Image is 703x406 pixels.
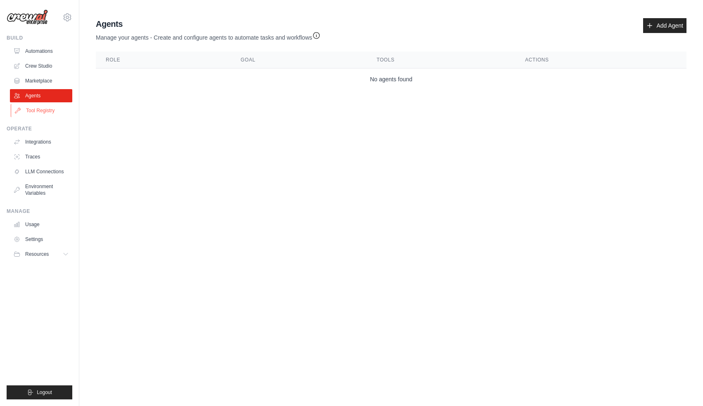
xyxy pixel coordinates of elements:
[96,52,231,68] th: Role
[7,35,72,41] div: Build
[367,52,515,68] th: Tools
[10,45,72,58] a: Automations
[10,135,72,149] a: Integrations
[7,125,72,132] div: Operate
[10,180,72,200] a: Environment Variables
[10,218,72,231] a: Usage
[10,59,72,73] a: Crew Studio
[10,233,72,246] a: Settings
[37,389,52,396] span: Logout
[7,9,48,25] img: Logo
[7,208,72,215] div: Manage
[96,18,321,30] h2: Agents
[25,251,49,257] span: Resources
[515,52,686,68] th: Actions
[10,89,72,102] a: Agents
[10,150,72,163] a: Traces
[643,18,686,33] a: Add Agent
[7,385,72,399] button: Logout
[231,52,367,68] th: Goal
[96,68,686,90] td: No agents found
[10,248,72,261] button: Resources
[10,165,72,178] a: LLM Connections
[96,30,321,42] p: Manage your agents - Create and configure agents to automate tasks and workflows
[10,74,72,87] a: Marketplace
[11,104,73,117] a: Tool Registry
